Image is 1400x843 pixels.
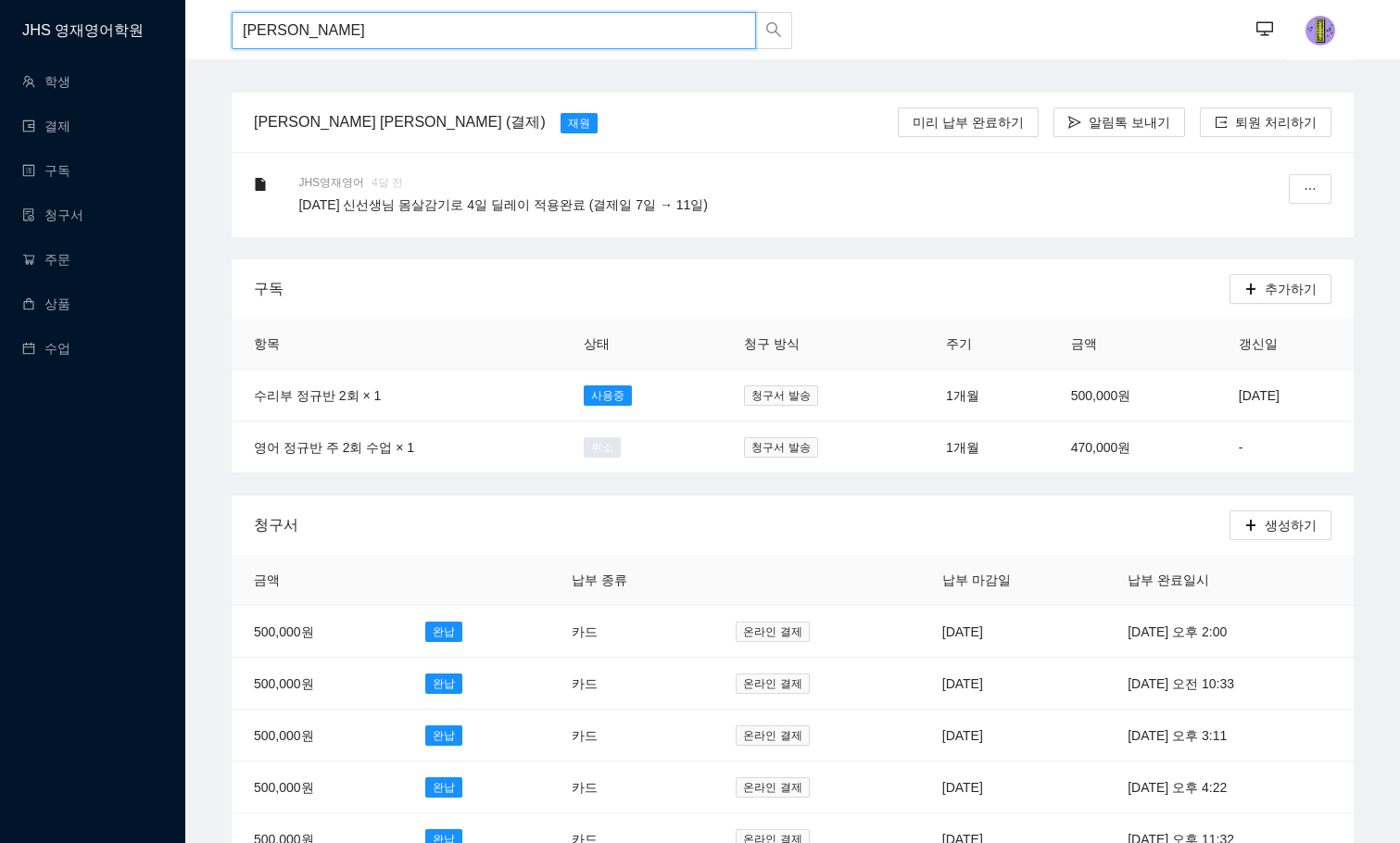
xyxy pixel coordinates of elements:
td: [DATE] 오후 4:22 [1105,761,1354,813]
div: [PERSON_NAME] [PERSON_NAME] (결제) [246,110,553,133]
a: profile구독 [22,163,70,178]
th: 주기 [924,319,1049,370]
span: 온라인 결제 [736,777,809,798]
td: [DATE] 오전 10:33 [1105,658,1354,710]
td: [DATE] [920,761,1105,813]
span: 4달 전 [372,176,403,189]
th: 금액 [232,555,403,606]
span: 알림톡 보내기 [1089,112,1170,132]
td: [DATE] 오후 3:11 [1105,710,1354,761]
th: 갱신일 [1217,319,1354,370]
a: team학생 [22,74,70,89]
button: ellipsis [1289,174,1331,204]
th: 납부 마감일 [920,555,1105,606]
td: [DATE] 오후 2:00 [1105,606,1354,658]
td: 500,000원 [1049,370,1217,421]
td: [DATE] [920,606,1105,658]
button: export퇴원 처리하기 [1200,107,1331,137]
th: 납부 완료일시 [1105,555,1354,606]
td: 카드 [549,658,713,710]
span: 완납 [425,622,462,642]
th: 금액 [1049,319,1217,370]
div: 청구서 [254,498,1230,551]
td: 수리부 정규반 2회 × 1 [232,370,561,421]
span: send [1068,116,1081,131]
img: photo.jpg [1305,16,1335,45]
input: 학생명 또는 보호자 핸드폰번호로 검색하세요 [232,12,756,49]
td: 500,000원 [232,606,403,658]
a: shopping상품 [22,296,70,311]
th: 납부 종류 [549,555,713,606]
button: 미리 납부 완료하기 [898,107,1039,137]
td: 영어 정규반 주 2회 수업 × 1 [232,421,561,473]
a: wallet결제 [22,119,70,133]
a: shopping-cart주문 [22,252,70,267]
span: 완납 [425,777,462,798]
span: 청구서 발송 [744,437,817,458]
span: 청구서 발송 [744,385,817,406]
span: 생성하기 [1265,515,1317,535]
span: 온라인 결제 [736,673,809,694]
td: 1개월 [924,370,1049,421]
td: 카드 [549,606,713,658]
td: - [1217,421,1354,473]
span: 취소 [584,437,621,458]
a: calendar수업 [22,341,70,356]
th: 상태 [561,319,723,370]
span: 미리 납부 완료하기 [913,112,1024,132]
th: 청구 방식 [722,319,924,370]
span: 사용중 [584,385,632,406]
span: plus [1244,519,1257,534]
a: file-done청구서 [22,208,83,222]
span: file [254,178,267,191]
button: plus추가하기 [1230,274,1331,304]
span: export [1215,116,1228,131]
span: 온라인 결제 [736,725,809,746]
span: 완납 [425,725,462,746]
span: search [765,21,782,41]
button: send알림톡 보내기 [1053,107,1185,137]
span: 퇴원 처리하기 [1235,112,1317,132]
div: 구독 [254,262,1230,315]
span: 온라인 결제 [736,622,809,642]
td: 카드 [549,761,713,813]
span: plus [1244,283,1257,297]
span: ellipsis [1304,182,1317,197]
td: [DATE] [1217,370,1354,421]
span: desktop [1256,20,1273,40]
th: 항목 [232,319,561,370]
button: desktop [1246,11,1283,48]
td: 카드 [549,710,713,761]
td: 500,000원 [232,761,403,813]
span: 재원 [561,113,598,133]
span: 추가하기 [1265,279,1317,299]
td: 500,000원 [232,658,403,710]
button: search [755,12,792,49]
td: 470,000원 [1049,421,1217,473]
p: [DATE] 신선생님 몸살감기로 4일 딜레이 적용완료 (결제일 7일 → 11일) [298,195,1242,215]
td: 500,000원 [232,710,403,761]
span: 완납 [425,673,462,694]
button: plus생성하기 [1230,510,1331,540]
td: 1개월 [924,421,1049,473]
td: [DATE] [920,658,1105,710]
td: [DATE] [920,710,1105,761]
span: JHS영재영어 [298,174,372,191]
